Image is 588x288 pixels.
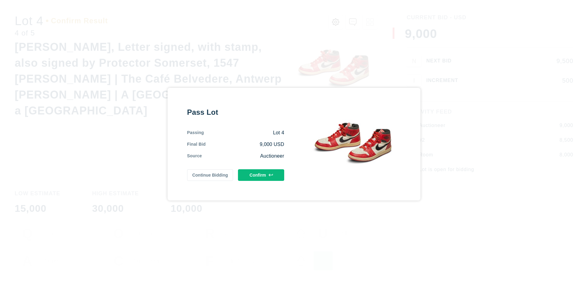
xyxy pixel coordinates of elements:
[238,169,284,181] button: Confirm
[187,153,202,159] div: Source
[187,129,204,136] div: Passing
[187,107,284,117] div: Pass Lot
[187,169,233,181] button: Continue Bidding
[204,129,284,136] div: Lot 4
[206,141,284,148] div: 9,000 USD
[187,141,206,148] div: Final Bid
[202,153,284,159] div: Auctioneer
